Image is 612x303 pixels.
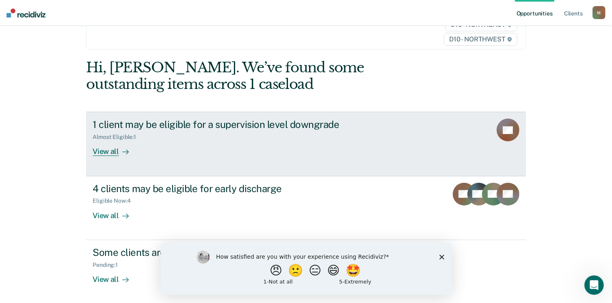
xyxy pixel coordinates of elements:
[93,204,138,220] div: View all
[584,275,604,295] iframe: Intercom live chat
[444,33,517,46] span: D10 - NORTHWEST
[93,134,143,141] div: Almost Eligible : 1
[93,268,138,284] div: View all
[93,262,124,268] div: Pending : 1
[93,247,378,258] div: Some clients are nearing or past their full-term release date
[86,176,525,240] a: 4 clients may be eligible for early dischargeEligible Now:4View all
[93,119,378,130] div: 1 client may be eligible for a supervision level downgrade
[93,197,137,204] div: Eligible Now : 4
[93,183,378,195] div: 4 clients may be eligible for early discharge
[93,141,138,156] div: View all
[593,6,606,19] button: M
[6,9,45,17] img: Recidiviz
[86,59,438,93] div: Hi, [PERSON_NAME]. We’ve found some outstanding items across 1 caseload
[161,242,452,295] iframe: Survey by Kim from Recidiviz
[86,112,525,176] a: 1 client may be eligible for a supervision level downgradeAlmost Eligible:1View all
